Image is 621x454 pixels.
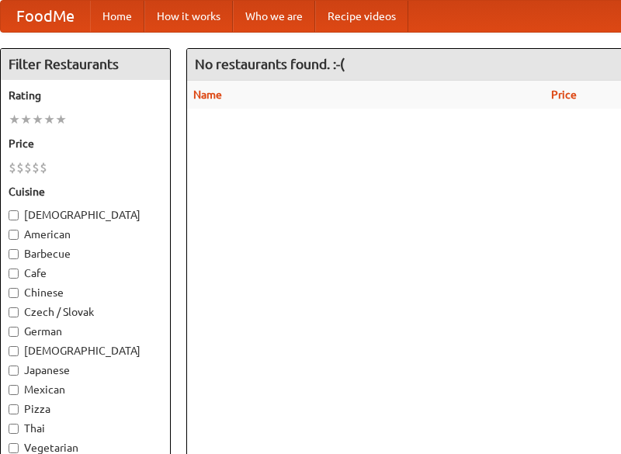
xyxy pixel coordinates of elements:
ng-pluralize: No restaurants found. :-( [195,57,345,71]
li: ★ [32,111,43,128]
label: Thai [9,421,162,436]
label: [DEMOGRAPHIC_DATA] [9,207,162,223]
input: Vegetarian [9,443,19,453]
li: $ [40,159,47,176]
input: Japanese [9,366,19,376]
h5: Price [9,136,162,151]
a: Who we are [233,1,315,32]
input: Czech / Slovak [9,307,19,317]
label: Czech / Slovak [9,304,162,320]
h4: Filter Restaurants [1,49,170,80]
li: ★ [55,111,67,128]
a: Price [551,88,577,101]
label: Barbecue [9,246,162,262]
input: Chinese [9,288,19,298]
label: Cafe [9,265,162,281]
li: $ [24,159,32,176]
a: Home [90,1,144,32]
label: [DEMOGRAPHIC_DATA] [9,343,162,359]
label: American [9,227,162,242]
label: German [9,324,162,339]
input: German [9,327,19,337]
input: American [9,230,19,240]
h5: Rating [9,88,162,103]
input: [DEMOGRAPHIC_DATA] [9,346,19,356]
label: Chinese [9,285,162,300]
label: Pizza [9,401,162,417]
input: [DEMOGRAPHIC_DATA] [9,210,19,220]
input: Thai [9,424,19,434]
li: ★ [20,111,32,128]
a: FoodMe [1,1,90,32]
a: Recipe videos [315,1,408,32]
label: Japanese [9,362,162,378]
li: ★ [43,111,55,128]
li: ★ [9,111,20,128]
a: Name [193,88,222,101]
li: $ [32,159,40,176]
input: Pizza [9,404,19,414]
input: Mexican [9,385,19,395]
li: $ [9,159,16,176]
input: Cafe [9,269,19,279]
h5: Cuisine [9,184,162,199]
label: Mexican [9,382,162,397]
input: Barbecue [9,249,19,259]
a: How it works [144,1,233,32]
li: $ [16,159,24,176]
